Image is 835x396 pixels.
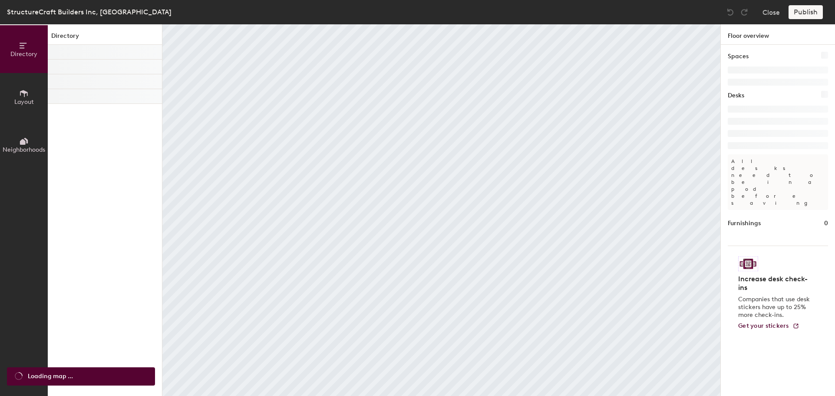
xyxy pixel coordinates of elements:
canvas: Map [162,24,720,396]
h1: Floor overview [721,24,835,45]
h1: Directory [48,31,162,45]
h1: Desks [728,91,744,100]
img: Sticker logo [738,256,758,271]
img: Undo [726,8,735,17]
p: Companies that use desk stickers have up to 25% more check-ins. [738,296,812,319]
span: Neighborhoods [3,146,45,153]
button: Close [762,5,780,19]
h1: Spaces [728,52,749,61]
span: Directory [10,50,37,58]
a: Get your stickers [738,323,799,330]
h1: 0 [824,219,828,228]
div: StructureCraft Builders Inc, [GEOGRAPHIC_DATA] [7,7,172,17]
span: Layout [14,98,34,106]
h4: Increase desk check-ins [738,275,812,292]
p: All desks need to be in a pod before saving [728,154,828,210]
span: Get your stickers [738,322,789,329]
span: Loading map ... [28,372,73,381]
h1: Furnishings [728,219,761,228]
img: Redo [740,8,749,17]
